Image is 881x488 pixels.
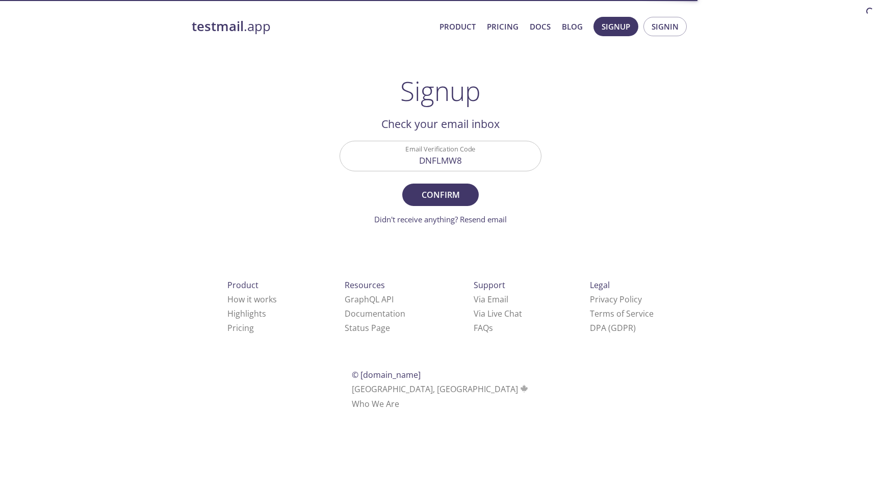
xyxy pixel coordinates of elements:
a: Documentation [345,308,405,319]
a: Who We Are [352,398,399,409]
a: FAQ [474,322,493,333]
a: Product [439,20,476,33]
a: Blog [562,20,583,33]
button: Signup [593,17,638,36]
span: Legal [590,279,610,291]
a: Via Live Chat [474,308,522,319]
span: Signin [652,20,679,33]
button: Signin [643,17,687,36]
span: Confirm [413,188,468,202]
span: © [DOMAIN_NAME] [352,369,421,380]
span: [GEOGRAPHIC_DATA], [GEOGRAPHIC_DATA] [352,383,530,395]
span: Resources [345,279,385,291]
span: s [489,322,493,333]
a: DPA (GDPR) [590,322,636,333]
a: GraphQL API [345,294,394,305]
a: Via Email [474,294,508,305]
h2: Check your email inbox [340,115,541,133]
span: Product [227,279,258,291]
a: Terms of Service [590,308,654,319]
a: How it works [227,294,277,305]
span: Signup [602,20,630,33]
strong: testmail [192,17,244,35]
a: Didn't receive anything? Resend email [374,214,507,224]
a: Status Page [345,322,390,333]
a: testmail.app [192,18,431,35]
button: Confirm [402,184,479,206]
span: Support [474,279,505,291]
a: Pricing [227,322,254,333]
a: Highlights [227,308,266,319]
a: Pricing [487,20,519,33]
a: Docs [530,20,551,33]
a: Privacy Policy [590,294,642,305]
h1: Signup [400,75,481,106]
